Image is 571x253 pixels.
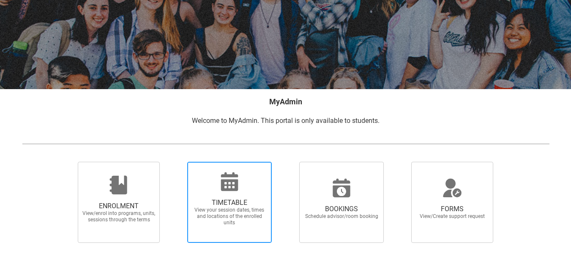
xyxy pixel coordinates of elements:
span: View/Create support request [415,213,489,220]
span: TIMETABLE [192,199,267,207]
span: ENROLMENT [82,202,156,210]
span: View/enrol into programs, units, sessions through the terms [82,210,156,223]
span: FORMS [415,205,489,213]
span: Schedule advisor/room booking [304,213,379,220]
span: Welcome to MyAdmin. This portal is only available to students. [192,117,380,125]
span: BOOKINGS [304,205,379,213]
span: View your session dates, times and locations of the enrolled units [192,207,267,226]
h2: MyAdmin [22,96,549,107]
